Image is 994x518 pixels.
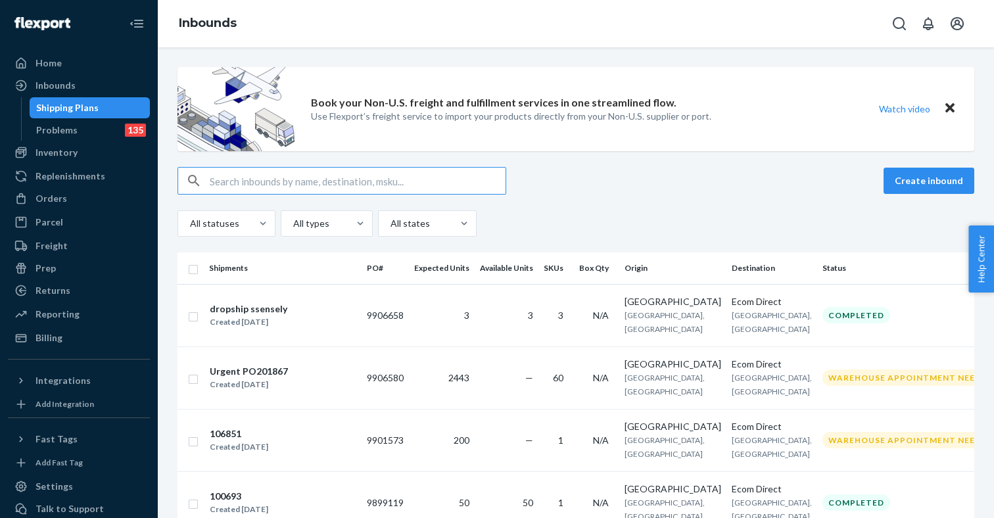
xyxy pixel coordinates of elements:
[8,455,150,471] a: Add Fast Tag
[822,494,890,511] div: Completed
[30,97,151,118] a: Shipping Plans
[35,502,104,515] div: Talk to Support
[625,358,721,371] div: [GEOGRAPHIC_DATA]
[459,497,469,508] span: 50
[409,252,475,284] th: Expected Units
[732,435,812,459] span: [GEOGRAPHIC_DATA], [GEOGRAPHIC_DATA]
[8,188,150,209] a: Orders
[36,124,78,137] div: Problems
[36,101,99,114] div: Shipping Plans
[593,372,609,383] span: N/A
[915,11,941,37] button: Open notifications
[8,396,150,412] a: Add Integration
[625,295,721,308] div: [GEOGRAPHIC_DATA]
[625,373,705,396] span: [GEOGRAPHIC_DATA], [GEOGRAPHIC_DATA]
[8,304,150,325] a: Reporting
[593,497,609,508] span: N/A
[525,435,533,446] span: —
[210,168,506,194] input: Search inbounds by name, destination, msku...
[210,503,268,516] div: Created [DATE]
[625,310,705,334] span: [GEOGRAPHIC_DATA], [GEOGRAPHIC_DATA]
[8,53,150,74] a: Home
[35,192,67,205] div: Orders
[35,146,78,159] div: Inventory
[35,284,70,297] div: Returns
[35,398,94,410] div: Add Integration
[941,99,958,118] button: Close
[35,374,91,387] div: Integrations
[732,483,812,496] div: Ecom Direct
[35,216,63,229] div: Parcel
[14,17,70,30] img: Flexport logo
[8,75,150,96] a: Inbounds
[726,252,817,284] th: Destination
[968,225,994,293] button: Help Center
[448,372,469,383] span: 2443
[35,57,62,70] div: Home
[558,497,563,508] span: 1
[35,170,105,183] div: Replenishments
[35,480,73,493] div: Settings
[822,307,890,323] div: Completed
[35,457,83,468] div: Add Fast Tag
[210,427,268,440] div: 106851
[35,433,78,446] div: Fast Tags
[210,316,287,329] div: Created [DATE]
[8,212,150,233] a: Parcel
[8,476,150,497] a: Settings
[732,310,812,334] span: [GEOGRAPHIC_DATA], [GEOGRAPHIC_DATA]
[210,302,287,316] div: dropship ssensely
[886,11,912,37] button: Open Search Box
[124,11,150,37] button: Close Navigation
[35,308,80,321] div: Reporting
[125,124,146,137] div: 135
[168,5,247,43] ol: breadcrumbs
[8,370,150,391] button: Integrations
[625,483,721,496] div: [GEOGRAPHIC_DATA]
[8,327,150,348] a: Billing
[311,110,711,123] p: Use Flexport’s freight service to import your products directly from your Non-U.S. supplier or port.
[8,166,150,187] a: Replenishments
[732,420,812,433] div: Ecom Direct
[8,142,150,163] a: Inventory
[625,420,721,433] div: [GEOGRAPHIC_DATA]
[528,310,533,321] span: 3
[884,168,974,194] button: Create inbound
[619,252,726,284] th: Origin
[475,252,538,284] th: Available Units
[574,252,619,284] th: Box Qty
[35,331,62,344] div: Billing
[204,252,362,284] th: Shipments
[732,295,812,308] div: Ecom Direct
[210,365,288,378] div: Urgent PO201867
[292,217,293,230] input: All types
[944,11,970,37] button: Open account menu
[362,346,409,409] td: 9906580
[362,284,409,346] td: 9906658
[189,217,190,230] input: All statuses
[210,490,268,503] div: 100693
[210,440,268,454] div: Created [DATE]
[362,252,409,284] th: PO#
[362,409,409,471] td: 9901573
[454,435,469,446] span: 200
[593,435,609,446] span: N/A
[8,258,150,279] a: Prep
[35,239,68,252] div: Freight
[625,435,705,459] span: [GEOGRAPHIC_DATA], [GEOGRAPHIC_DATA]
[8,429,150,450] button: Fast Tags
[553,372,563,383] span: 60
[35,262,56,275] div: Prep
[593,310,609,321] span: N/A
[8,235,150,256] a: Freight
[389,217,390,230] input: All states
[558,435,563,446] span: 1
[525,372,533,383] span: —
[558,310,563,321] span: 3
[870,99,939,118] button: Watch video
[523,497,533,508] span: 50
[210,378,288,391] div: Created [DATE]
[8,280,150,301] a: Returns
[732,373,812,396] span: [GEOGRAPHIC_DATA], [GEOGRAPHIC_DATA]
